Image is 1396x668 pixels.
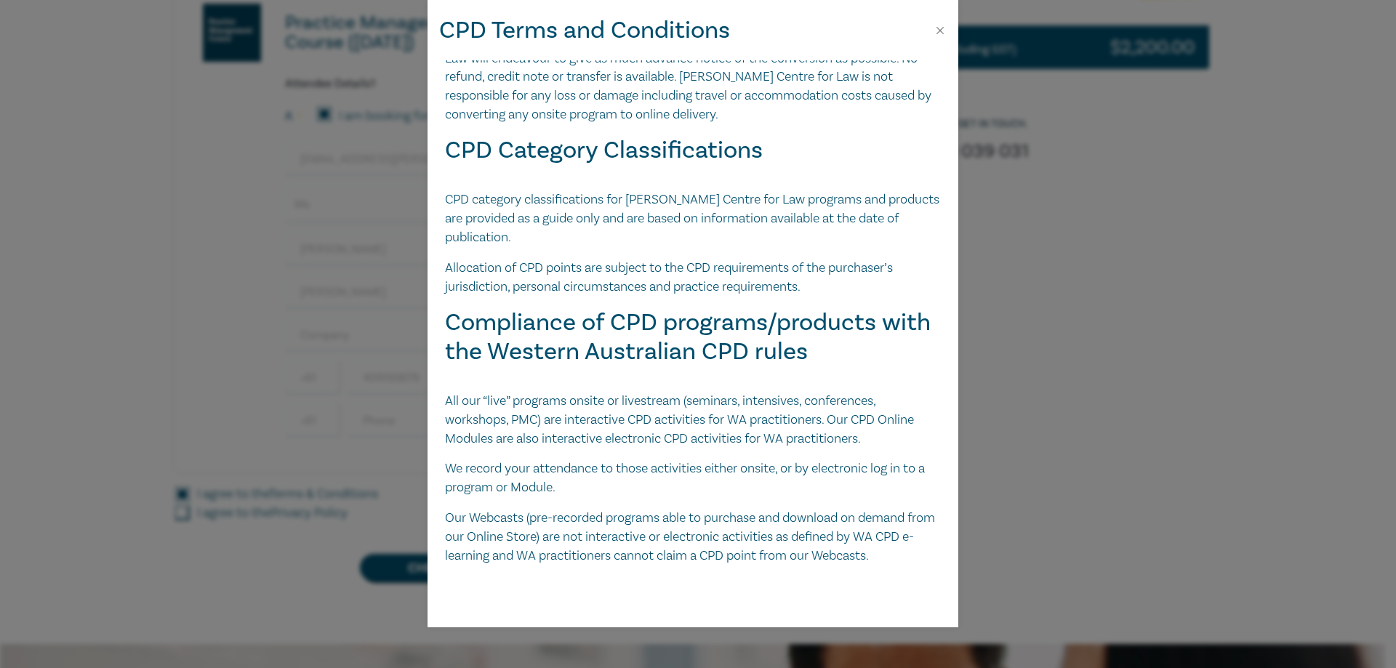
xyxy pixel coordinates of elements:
p: We record your attendance to those activities either onsite, or by electronic log in to a program... [445,459,941,497]
p: [PERSON_NAME] Centre for Law reserves the right to convert the delivery of an advertised onsite p... [445,12,941,124]
p: Our Webcasts (pre-recorded programs able to purchase and download on demand from our Online Store... [445,509,941,566]
h2: Compliance of CPD programs/products with the Western Australian CPD rules [445,308,941,366]
p: Allocation of CPD points are subject to the CPD requirements of the purchaser’s jurisdiction, per... [445,259,941,297]
p: All our “live” programs onsite or livestream (seminars, intensives, conferences, workshops, PMC) ... [445,392,941,448]
button: Close [934,24,947,37]
h2: CPD Terms and Conditions [439,12,730,49]
h2: CPD Category Classifications [445,136,941,165]
p: CPD category classifications for [PERSON_NAME] Centre for Law programs and products are provided ... [445,190,941,247]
